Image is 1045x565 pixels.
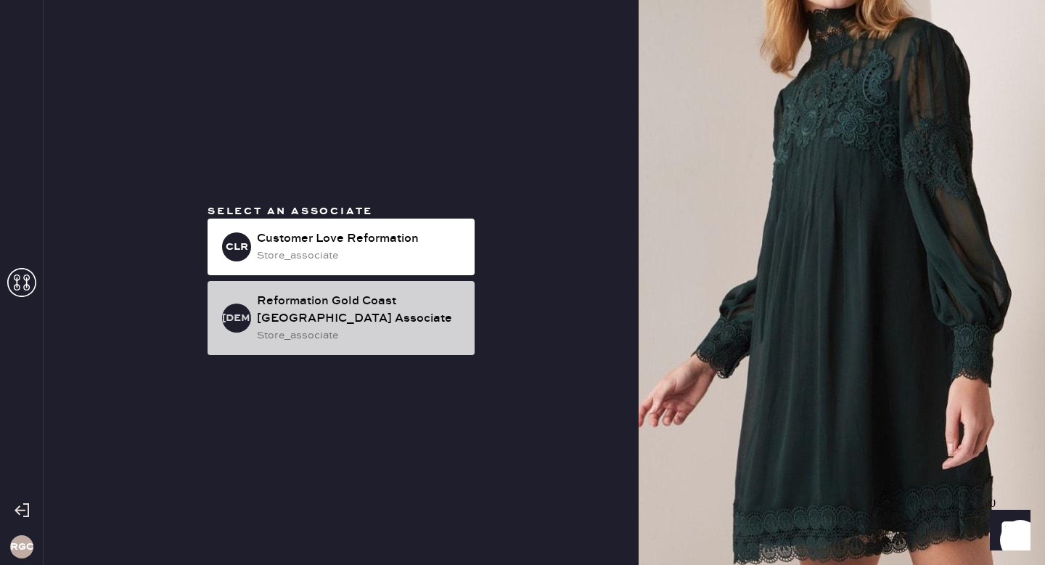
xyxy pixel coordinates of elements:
div: Customer Love Reformation [257,230,463,248]
h3: CLR [226,242,248,252]
h3: RGCC [10,542,33,552]
div: Reformation Gold Coast [GEOGRAPHIC_DATA] Associate [257,293,463,328]
h3: [DEMOGRAPHIC_DATA] [222,313,251,323]
div: store_associate [257,328,463,344]
span: Select an associate [208,205,373,218]
iframe: Front Chat [976,500,1038,562]
div: store_associate [257,248,463,264]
